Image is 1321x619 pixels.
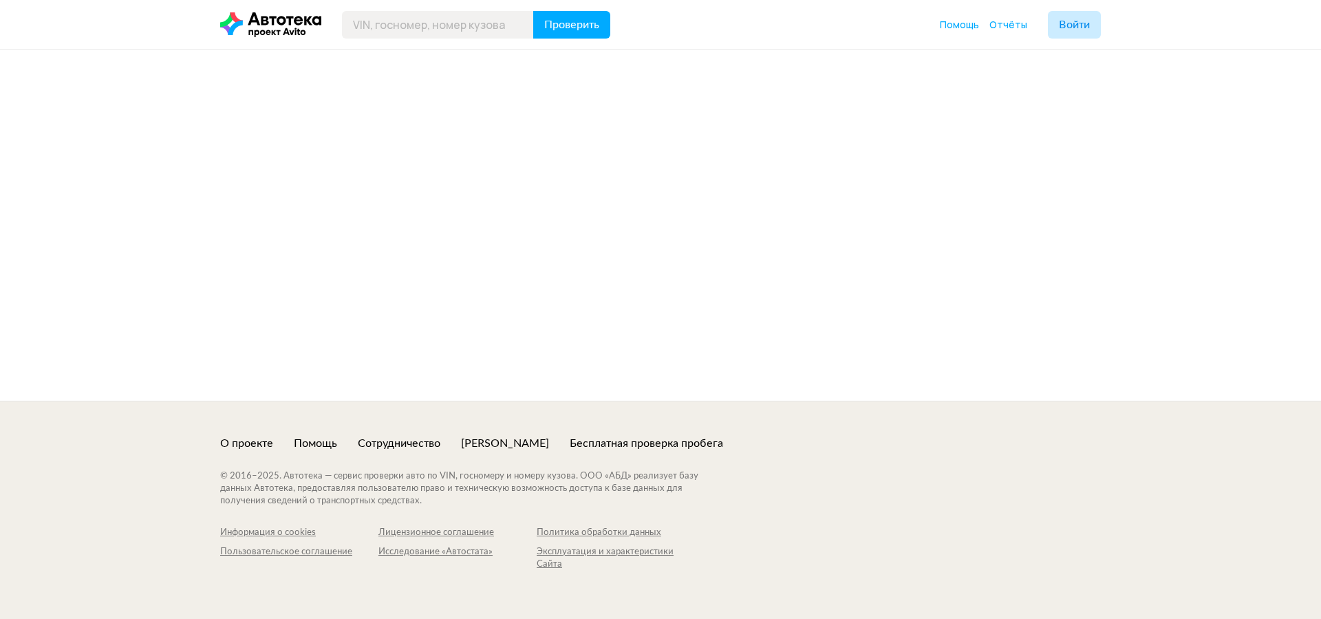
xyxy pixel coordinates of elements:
[342,11,534,39] input: VIN, госномер, номер кузова
[940,18,979,32] a: Помощь
[378,527,537,539] a: Лицензионное соглашение
[1048,11,1101,39] button: Войти
[220,546,378,571] a: Пользовательское соглашение
[220,546,378,558] div: Пользовательское соглашение
[378,546,537,558] div: Исследование «Автостата»
[378,546,537,571] a: Исследование «Автостата»
[220,470,726,507] div: © 2016– 2025 . Автотека — сервис проверки авто по VIN, госномеру и номеру кузова. ООО «АБД» реали...
[940,18,979,31] span: Помощь
[220,527,378,539] a: Информация о cookies
[989,18,1027,31] span: Отчёты
[358,436,440,451] a: Сотрудничество
[461,436,549,451] a: [PERSON_NAME]
[537,527,695,539] a: Политика обработки данных
[544,19,599,30] span: Проверить
[294,436,337,451] a: Помощь
[570,436,723,451] a: Бесплатная проверка пробега
[1059,19,1090,30] span: Войти
[220,436,273,451] a: О проекте
[537,546,695,571] a: Эксплуатация и характеристики Сайта
[533,11,610,39] button: Проверить
[989,18,1027,32] a: Отчёты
